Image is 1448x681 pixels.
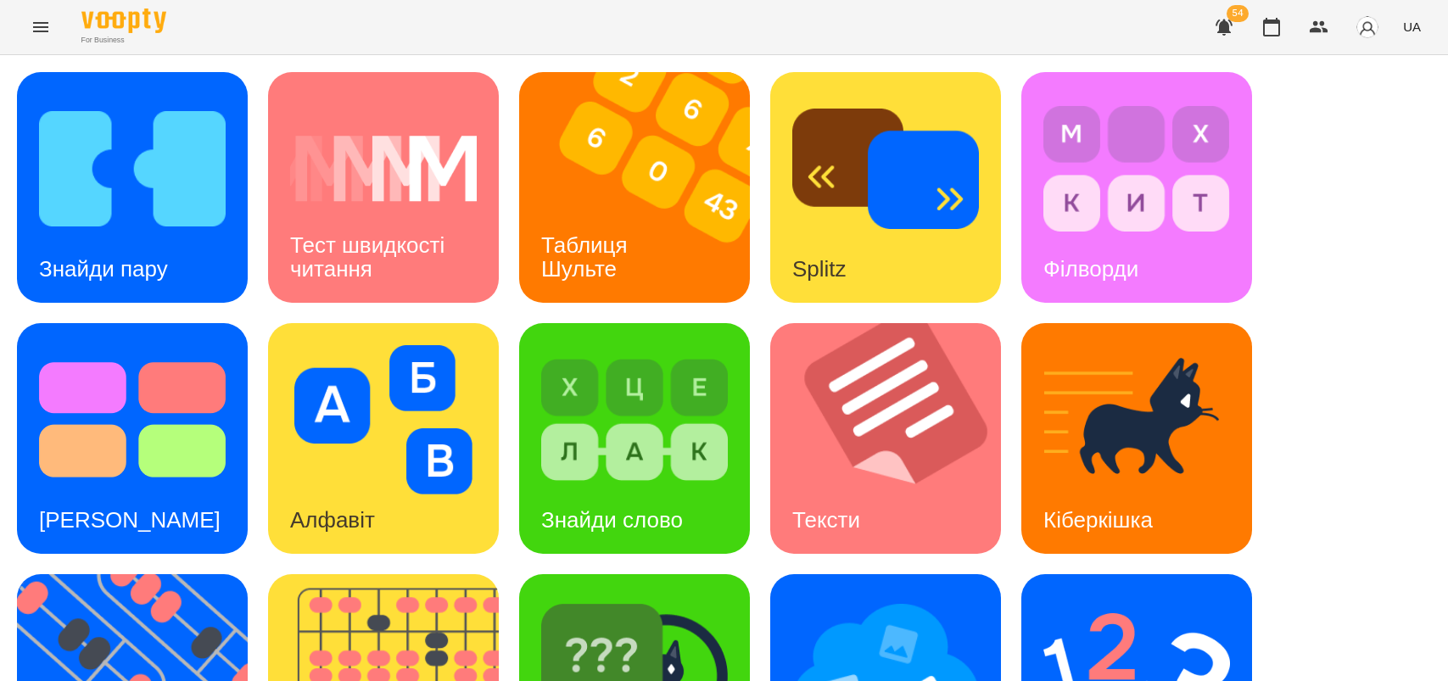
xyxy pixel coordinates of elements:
[1356,15,1379,39] img: avatar_s.png
[1396,11,1428,42] button: UA
[39,345,226,494] img: Тест Струпа
[792,94,979,243] img: Splitz
[290,94,477,243] img: Тест швидкості читання
[290,507,375,533] h3: Алфавіт
[39,94,226,243] img: Знайди пару
[20,7,61,47] button: Menu
[770,323,1001,554] a: ТекстиТексти
[290,345,477,494] img: Алфавіт
[17,72,248,303] a: Знайди паруЗнайди пару
[519,72,771,303] img: Таблиця Шульте
[519,323,750,554] a: Знайди словоЗнайди слово
[268,72,499,303] a: Тест швидкості читанняТест швидкості читання
[541,345,728,494] img: Знайди слово
[17,323,248,554] a: Тест Струпа[PERSON_NAME]
[792,256,847,282] h3: Splitz
[541,232,634,281] h3: Таблиця Шульте
[770,72,1001,303] a: SplitzSplitz
[541,507,683,533] h3: Знайди слово
[1403,18,1421,36] span: UA
[81,35,166,46] span: For Business
[770,323,1022,554] img: Тексти
[290,232,450,281] h3: Тест швидкості читання
[792,507,860,533] h3: Тексти
[1021,323,1252,554] a: КіберкішкаКіберкішка
[519,72,750,303] a: Таблиця ШультеТаблиця Шульте
[39,256,168,282] h3: Знайди пару
[268,323,499,554] a: АлфавітАлфавіт
[1043,256,1138,282] h3: Філворди
[1043,94,1230,243] img: Філворди
[1043,345,1230,494] img: Кіберкішка
[1021,72,1252,303] a: ФілвордиФілворди
[1227,5,1249,22] span: 54
[39,507,221,533] h3: [PERSON_NAME]
[81,8,166,33] img: Voopty Logo
[1043,507,1153,533] h3: Кіберкішка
